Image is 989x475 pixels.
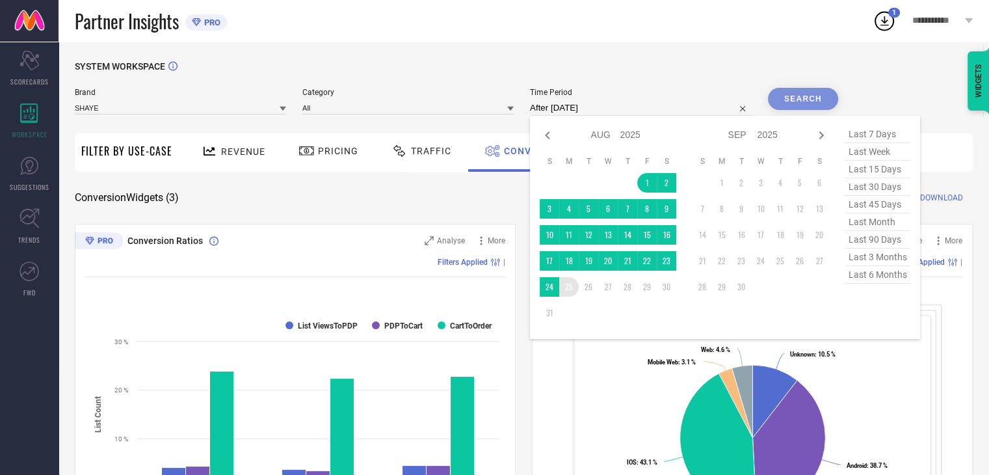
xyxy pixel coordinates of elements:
[618,225,637,245] td: Thu Aug 14 2025
[692,225,712,245] td: Sun Sep 14 2025
[540,251,559,271] td: Sun Aug 17 2025
[10,182,49,192] span: SUGGESTIONS
[530,100,752,116] input: Select time period
[114,387,128,394] text: 20 %
[845,143,910,161] span: last week
[384,321,423,331] text: PDPToCart
[425,236,434,245] svg: Zoom
[657,173,676,193] td: Sat Aug 02 2025
[627,459,657,466] text: : 43.1 %
[598,156,618,167] th: Wednesday
[221,146,265,157] span: Revenue
[845,249,910,266] span: last 3 months
[790,351,815,358] tspan: Unknown
[692,277,712,297] td: Sun Sep 28 2025
[637,277,657,297] td: Fri Aug 29 2025
[920,191,963,204] span: DOWNLOAD
[201,18,220,27] span: PRO
[81,143,172,159] span: Filter By Use-Case
[712,199,732,219] td: Mon Sep 08 2025
[712,277,732,297] td: Mon Sep 29 2025
[559,277,579,297] td: Mon Aug 25 2025
[845,266,910,284] span: last 6 months
[657,277,676,297] td: Sat Aug 30 2025
[559,156,579,167] th: Monday
[598,251,618,271] td: Wed Aug 20 2025
[10,77,49,87] span: SCORECARDS
[23,288,36,297] span: FWD
[771,173,790,193] td: Thu Sep 04 2025
[845,231,910,249] span: last 90 days
[618,277,637,297] td: Thu Aug 28 2025
[540,128,555,143] div: Previous month
[845,126,910,143] span: last 7 days
[18,235,40,245] span: TRENDS
[579,251,598,271] td: Tue Aug 19 2025
[114,338,128,346] text: 30 %
[127,236,203,246] span: Conversion Ratios
[598,199,618,219] td: Wed Aug 06 2025
[559,225,579,245] td: Mon Aug 11 2025
[618,156,637,167] th: Thursday
[318,146,358,156] span: Pricing
[701,346,730,353] text: : 4.6 %
[712,173,732,193] td: Mon Sep 01 2025
[847,462,867,469] tspan: Android
[732,173,751,193] td: Tue Sep 02 2025
[790,173,810,193] td: Fri Sep 05 2025
[75,232,123,252] div: Premium
[637,156,657,167] th: Friday
[892,8,896,17] span: 1
[540,225,559,245] td: Sun Aug 10 2025
[559,251,579,271] td: Mon Aug 18 2025
[790,199,810,219] td: Fri Sep 12 2025
[504,146,567,156] span: Conversion
[657,251,676,271] td: Sat Aug 23 2025
[847,462,888,469] text: : 38.7 %
[298,321,358,331] text: List ViewsToPDP
[945,236,962,245] span: More
[790,251,810,271] td: Fri Sep 26 2025
[438,258,488,267] span: Filters Applied
[712,225,732,245] td: Mon Sep 15 2025
[873,9,896,33] div: Open download list
[657,225,676,245] td: Sat Aug 16 2025
[751,251,771,271] td: Wed Sep 24 2025
[648,359,678,366] tspan: Mobile Web
[540,303,559,323] td: Sun Aug 31 2025
[637,225,657,245] td: Fri Aug 15 2025
[411,146,451,156] span: Traffic
[559,199,579,219] td: Mon Aug 04 2025
[960,258,962,267] span: |
[751,156,771,167] th: Wednesday
[540,156,559,167] th: Sunday
[692,156,712,167] th: Sunday
[771,225,790,245] td: Thu Sep 18 2025
[75,88,286,97] span: Brand
[12,129,47,139] span: WORKSPACE
[845,196,910,213] span: last 45 days
[648,359,696,366] text: : 3.1 %
[692,199,712,219] td: Sun Sep 07 2025
[692,251,712,271] td: Sun Sep 21 2025
[488,236,505,245] span: More
[618,199,637,219] td: Thu Aug 07 2025
[790,225,810,245] td: Fri Sep 19 2025
[771,199,790,219] td: Thu Sep 11 2025
[701,346,713,353] tspan: Web
[732,156,751,167] th: Tuesday
[75,61,165,72] span: SYSTEM WORKSPACE
[732,225,751,245] td: Tue Sep 16 2025
[657,199,676,219] td: Sat Aug 09 2025
[657,156,676,167] th: Saturday
[732,199,751,219] td: Tue Sep 09 2025
[627,459,637,466] tspan: IOS
[771,156,790,167] th: Thursday
[810,225,829,245] td: Sat Sep 20 2025
[598,277,618,297] td: Wed Aug 27 2025
[540,199,559,219] td: Sun Aug 03 2025
[810,156,829,167] th: Saturday
[302,88,514,97] span: Category
[637,173,657,193] td: Fri Aug 01 2025
[579,199,598,219] td: Tue Aug 05 2025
